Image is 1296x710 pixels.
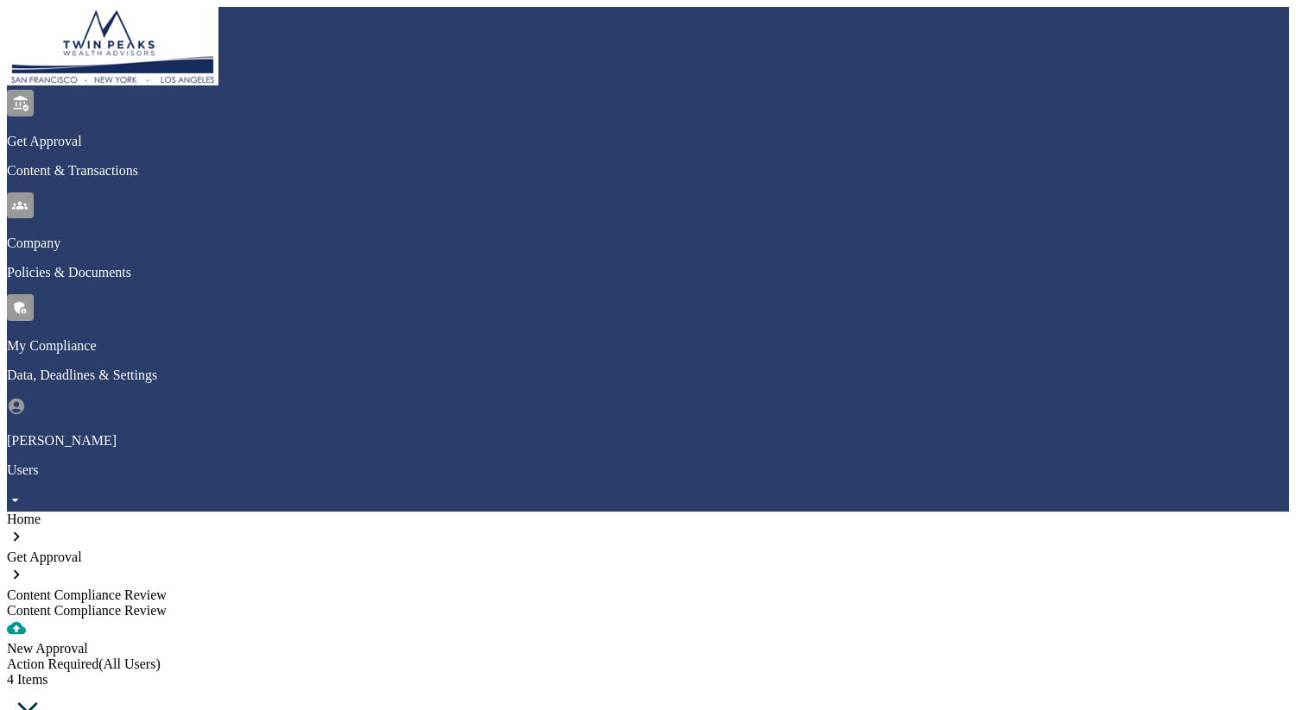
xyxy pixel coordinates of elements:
[7,265,1289,280] p: Policies & Documents
[7,672,1289,688] div: 4 Items
[7,462,1289,478] p: Users
[7,657,1289,672] div: Action Required
[7,550,1289,565] div: Get Approval
[7,512,1289,527] div: Home
[7,641,1289,657] div: New Approval
[7,603,1289,619] div: Content Compliance Review
[7,587,1289,603] div: Content Compliance Review
[7,134,1289,149] p: Get Approval
[98,657,161,671] span: (All Users)
[1241,653,1287,700] iframe: Open customer support
[7,236,1289,251] p: Company
[7,433,1289,449] p: [PERSON_NAME]
[7,163,1289,179] p: Content & Transactions
[7,7,546,86] img: logo
[7,368,1289,383] p: Data, Deadlines & Settings
[7,338,1289,354] p: My Compliance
